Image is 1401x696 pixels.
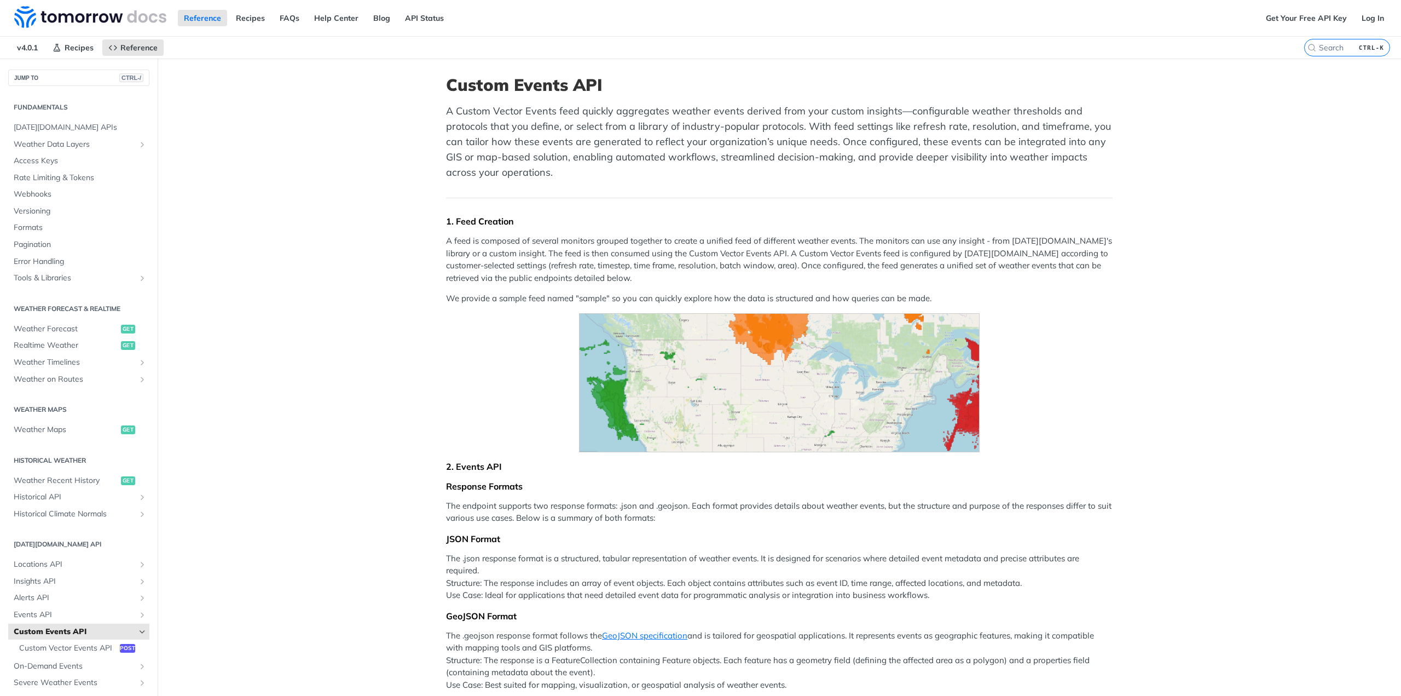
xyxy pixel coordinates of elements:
span: Custom Events API [14,626,135,637]
img: Tomorrow.io Weather API Docs [14,6,166,28]
button: Show subpages for Tools & Libraries [138,274,147,283]
span: get [121,476,135,485]
p: The endpoint supports two response formats: .json and .geojson. Each format provides details abou... [446,500,1113,525]
span: Weather on Routes [14,374,135,385]
span: Historical API [14,492,135,503]
a: Versioning [8,203,149,220]
span: Weather Maps [14,424,118,435]
a: Custom Vector Events APIpost [14,640,149,657]
a: Severe Weather EventsShow subpages for Severe Weather Events [8,675,149,691]
button: Show subpages for Weather Timelines [138,358,147,367]
div: 1. Feed Creation [446,216,1113,227]
a: Rate Limiting & Tokens [8,170,149,186]
span: Recipes [65,43,94,53]
button: Show subpages for Locations API [138,560,147,569]
a: FAQs [274,10,305,26]
a: Alerts APIShow subpages for Alerts API [8,590,149,606]
a: Events APIShow subpages for Events API [8,607,149,623]
span: Alerts API [14,593,135,603]
a: Weather Recent Historyget [8,473,149,489]
span: Rate Limiting & Tokens [14,172,147,183]
span: Webhooks [14,189,147,200]
a: [DATE][DOMAIN_NAME] APIs [8,119,149,136]
a: Formats [8,220,149,236]
button: Show subpages for Insights API [138,577,147,586]
a: Locations APIShow subpages for Locations API [8,556,149,573]
span: Expand image [446,313,1113,452]
a: API Status [399,10,450,26]
p: We provide a sample feed named "sample" so you can quickly explore how the data is structured and... [446,292,1113,305]
a: Get Your Free API Key [1260,10,1353,26]
h2: [DATE][DOMAIN_NAME] API [8,539,149,549]
p: A feed is composed of several monitors grouped together to create a unified feed of different wea... [446,235,1113,284]
span: Weather Timelines [14,357,135,368]
span: Insights API [14,576,135,587]
button: Show subpages for Alerts API [138,594,147,602]
h1: Custom Events API [446,75,1113,95]
a: Custom Events APIHide subpages for Custom Events API [8,624,149,640]
span: [DATE][DOMAIN_NAME] APIs [14,122,147,133]
button: Show subpages for On-Demand Events [138,662,147,671]
span: Reference [120,43,158,53]
div: 2. Events API [446,461,1113,472]
a: Blog [367,10,396,26]
a: Log In [1356,10,1390,26]
a: Reference [102,39,164,56]
button: Show subpages for Events API [138,611,147,619]
a: Webhooks [8,186,149,203]
a: Access Keys [8,153,149,169]
h2: Weather Maps [8,405,149,415]
a: Pagination [8,237,149,253]
button: Show subpages for Historical Climate Normals [138,510,147,519]
div: Response Formats [446,481,1113,492]
div: GeoJSON Format [446,611,1113,622]
p: The .geojson response format follows the and is tailored for geospatial applications. It represen... [446,630,1113,692]
span: Severe Weather Events [14,677,135,688]
svg: Search [1307,43,1316,52]
button: Show subpages for Weather Data Layers [138,140,147,149]
a: Weather Forecastget [8,321,149,337]
a: Weather Mapsget [8,422,149,438]
span: get [121,425,135,434]
span: Pagination [14,239,147,250]
a: Tools & LibrariesShow subpages for Tools & Libraries [8,270,149,286]
a: GeoJSON specification [602,630,687,641]
p: The .json response format is a structured, tabular representation of weather events. It is design... [446,553,1113,602]
span: Access Keys [14,156,147,166]
span: On-Demand Events [14,661,135,672]
a: Historical APIShow subpages for Historical API [8,489,149,505]
a: Help Center [308,10,364,26]
a: Realtime Weatherget [8,337,149,354]
button: Hide subpages for Custom Events API [138,628,147,636]
h2: Fundamentals [8,102,149,112]
span: get [121,325,135,333]
button: Show subpages for Severe Weather Events [138,678,147,687]
span: v4.0.1 [11,39,44,56]
button: Show subpages for Weather on Routes [138,375,147,384]
button: JUMP TOCTRL-/ [8,70,149,86]
button: Show subpages for Historical API [138,493,147,502]
h2: Weather Forecast & realtime [8,304,149,314]
kbd: CTRL-K [1356,42,1387,53]
span: Custom Vector Events API [19,643,117,654]
span: Versioning [14,206,147,217]
span: Events API [14,609,135,620]
div: JSON Format [446,533,1113,544]
a: Recipes [230,10,271,26]
a: Insights APIShow subpages for Insights API [8,573,149,590]
span: Formats [14,222,147,233]
span: Weather Recent History [14,475,118,486]
a: Recipes [47,39,100,56]
a: Weather Data LayersShow subpages for Weather Data Layers [8,136,149,153]
a: Weather TimelinesShow subpages for Weather Timelines [8,354,149,371]
span: Locations API [14,559,135,570]
span: Tools & Libraries [14,273,135,284]
span: Weather Forecast [14,324,118,335]
a: Error Handling [8,254,149,270]
span: Historical Climate Normals [14,509,135,520]
p: A Custom Vector Events feed quickly aggregates weather events derived from your custom insights—c... [446,103,1113,180]
span: get [121,341,135,350]
span: Weather Data Layers [14,139,135,150]
span: post [120,644,135,653]
span: Error Handling [14,256,147,267]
